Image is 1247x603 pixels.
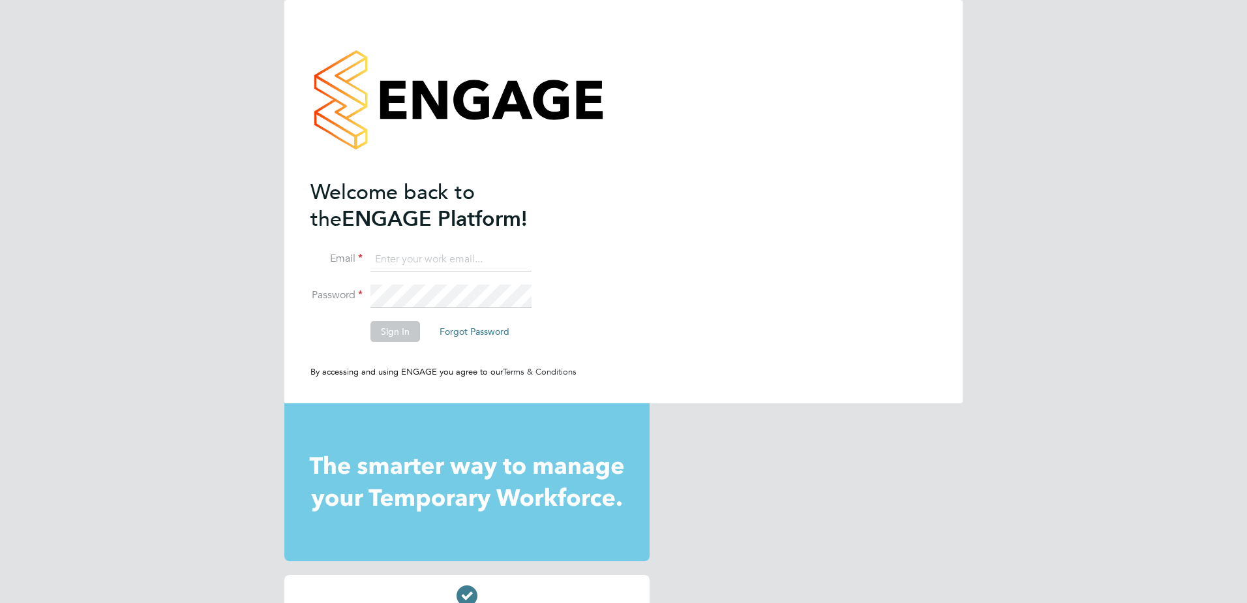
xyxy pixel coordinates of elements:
a: Terms & Conditions [503,366,577,377]
button: Sign In [370,321,420,342]
button: Forgot Password [429,321,520,342]
span: Welcome back to the [310,179,475,232]
input: Enter your work email... [370,248,532,271]
label: Password [310,288,363,302]
label: Email [310,252,363,266]
span: By accessing and using ENGAGE you agree to our [310,366,577,377]
h2: ENGAGE Platform! [310,179,565,232]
